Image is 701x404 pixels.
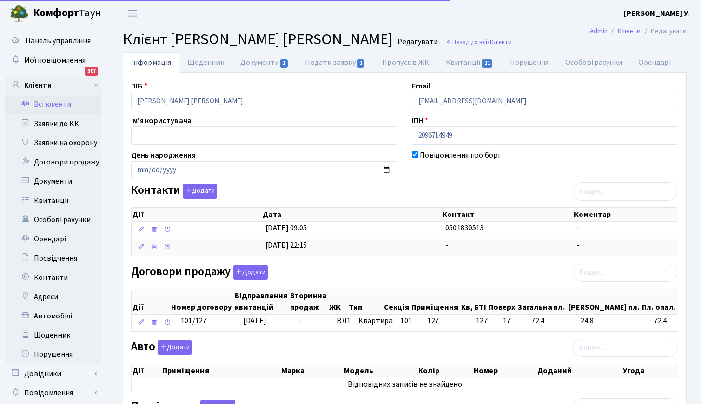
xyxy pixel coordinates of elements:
[618,26,641,36] a: Клієнти
[473,364,536,378] th: Номер
[5,133,101,152] a: Заявки на охорону
[441,208,573,221] th: Контакт
[10,4,29,23] img: logo.png
[5,76,101,95] a: Клієнти
[170,289,234,314] th: Номер договору
[181,316,207,326] span: 101/127
[123,52,179,73] a: Інформація
[5,364,101,383] a: Довідники
[581,316,646,327] span: 24.8
[590,26,608,36] a: Admin
[298,316,301,326] span: -
[120,5,145,21] button: Переключити навігацію
[531,316,573,327] span: 72.4
[132,289,170,314] th: Дії
[536,364,622,378] th: Доданий
[131,150,196,161] label: День народження
[328,289,348,314] th: ЖК
[33,5,101,22] span: Таун
[265,240,307,251] span: [DATE] 22:15
[180,182,217,199] a: Додати
[233,265,268,280] button: Договори продажу
[488,289,517,314] th: Поверх
[482,59,492,68] span: 11
[358,316,393,327] span: Квартира
[5,50,101,70] a: Мої повідомлення307
[131,340,192,355] label: Авто
[297,52,373,73] a: Подати заявку
[289,289,328,314] th: Вторинна продаж
[420,150,501,161] label: Повідомлення про борг
[410,289,461,314] th: Приміщення
[343,364,417,378] th: Модель
[5,326,101,345] a: Щоденник
[161,364,280,378] th: Приміщення
[5,287,101,306] a: Адреси
[575,21,701,41] nav: breadcrumb
[624,8,689,19] a: [PERSON_NAME] У.
[417,364,473,378] th: Колір
[5,345,101,364] a: Порушення
[85,67,98,76] div: 307
[132,208,262,221] th: Дії
[374,52,437,73] a: Пропуск в ЖК
[654,316,682,327] span: 72.4
[183,184,217,199] button: Контакти
[445,223,484,233] span: 0501830513
[243,316,266,326] span: [DATE]
[412,80,431,92] label: Email
[337,316,351,327] span: ВЛ1
[476,316,495,327] span: 127
[5,210,101,229] a: Особові рахунки
[568,289,641,314] th: [PERSON_NAME] пл.
[577,223,580,233] span: -
[123,28,393,50] span: Клієнт [PERSON_NAME] [PERSON_NAME]
[26,36,91,46] span: Панель управління
[396,38,441,47] small: Редагувати .
[132,378,678,391] td: Відповідних записів не знайдено
[24,55,86,65] span: Мої повідомлення
[427,316,439,326] span: 127
[5,249,101,268] a: Посвідчення
[573,264,677,282] input: Пошук...
[5,152,101,172] a: Договори продажу
[262,208,441,221] th: Дата
[5,95,101,114] a: Всі клієнти
[490,38,512,47] span: Клієнти
[132,364,161,378] th: Дії
[5,191,101,210] a: Квитанції
[641,26,687,37] li: Редагувати
[131,80,147,92] label: ПІБ
[445,240,448,251] span: -
[280,364,343,378] th: Марка
[437,52,502,73] a: Квитанції
[155,339,192,355] a: Додати
[131,184,217,199] label: Контакти
[33,5,79,21] b: Комфорт
[158,340,192,355] button: Авто
[502,52,557,73] a: Порушення
[573,182,677,201] input: Пошук...
[348,289,383,314] th: Тип
[179,52,232,73] a: Щоденник
[131,115,192,126] label: Ім'я користувача
[231,263,268,280] a: Додати
[557,52,630,73] a: Особові рахунки
[280,59,288,68] span: 1
[400,316,412,326] span: 101
[412,115,428,126] label: ІПН
[5,114,101,133] a: Заявки до КК
[577,240,580,251] span: -
[5,229,101,249] a: Орендарі
[131,265,268,280] label: Договори продажу
[234,289,289,314] th: Відправлення квитанцій
[641,289,678,314] th: Пл. опал.
[357,59,365,68] span: 1
[5,31,101,50] a: Панель управління
[5,268,101,287] a: Контакти
[232,52,297,73] a: Документи
[517,289,567,314] th: Загальна пл.
[446,38,512,47] a: Назад до всіхКлієнти
[265,223,307,233] span: [DATE] 09:05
